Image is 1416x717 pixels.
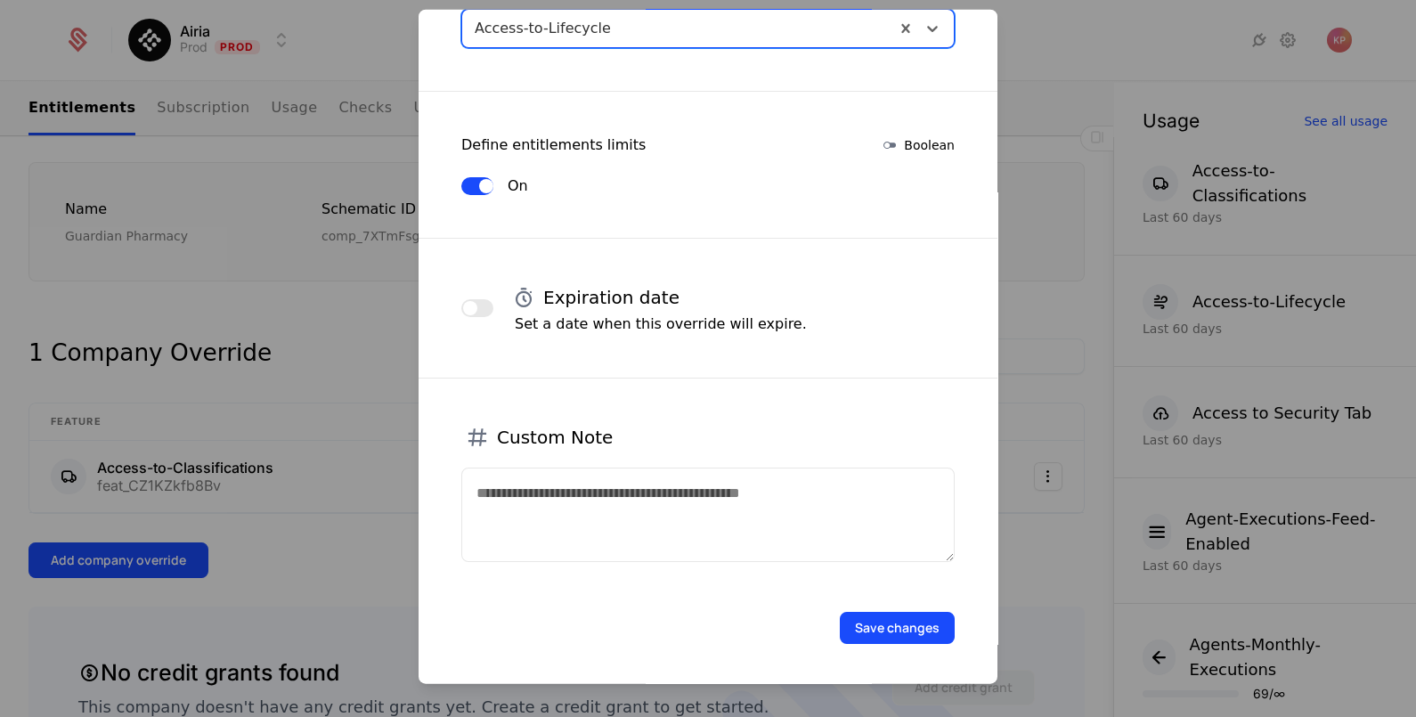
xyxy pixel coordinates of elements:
[515,313,807,334] p: Set a date when this override will expire.
[461,134,646,155] div: Define entitlements limits
[543,284,680,309] h4: Expiration date
[508,176,528,194] label: On
[840,611,955,643] button: Save changes
[904,135,955,153] span: Boolean
[497,424,613,449] h4: Custom Note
